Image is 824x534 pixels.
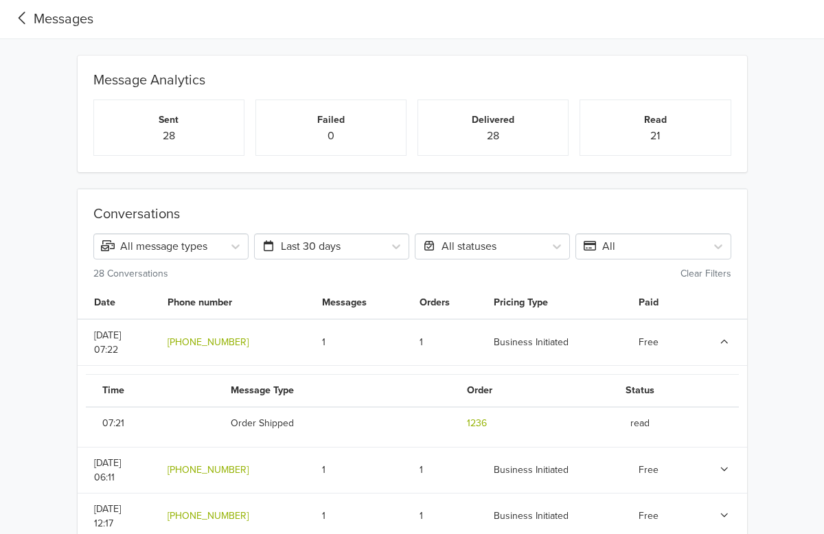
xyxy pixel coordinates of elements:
th: Date [78,287,159,319]
span: Free [639,510,659,522]
small: 28 Conversations [93,268,168,279]
a: 1236 [467,416,487,430]
th: Orders [411,287,485,319]
small: Sent [159,114,179,126]
th: Time [86,374,226,406]
td: 1 [314,447,411,493]
span: [DATE] 07:22 [94,329,121,356]
th: Message Type [225,374,461,406]
a: [PHONE_NUMBER] [168,464,249,476]
a: [PHONE_NUMBER] [168,510,249,522]
small: Delivered [472,114,514,126]
a: [PHONE_NUMBER] [168,336,249,348]
span: Business Initiated [494,510,569,522]
span: read [630,416,650,430]
small: Read [644,114,667,126]
div: Conversations [93,206,731,228]
span: Business Initiated [494,336,569,348]
p: 28 [105,128,233,144]
small: Failed [317,114,345,126]
span: Last 30 days [262,240,341,253]
a: Messages [11,9,93,30]
span: [DATE] 06:11 [94,457,121,483]
span: Order Shipped [231,416,294,430]
p: 0 [267,128,395,144]
td: 1 [411,319,485,366]
span: [DATE] 12:17 [94,503,121,529]
th: Messages [314,287,411,319]
small: Clear Filters [680,268,731,279]
td: 1 [411,447,485,493]
span: Free [639,464,659,476]
span: All message types [101,240,207,253]
td: 07:21 [86,407,226,439]
div: Message Analytics [88,56,737,94]
span: Free [639,336,659,348]
span: All statuses [422,240,496,253]
th: Status [577,374,703,406]
th: Pricing Type [485,287,630,319]
th: retry [704,374,739,406]
th: Paid [630,287,688,319]
span: All [583,240,615,253]
p: 21 [591,128,719,144]
span: Business Initiated [494,464,569,476]
th: Phone number [159,287,314,319]
p: 28 [429,128,557,144]
th: Order [461,374,577,406]
td: 1 [314,319,411,366]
